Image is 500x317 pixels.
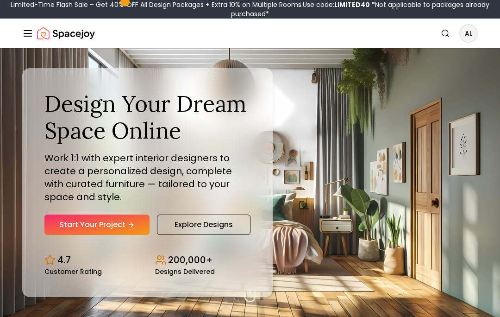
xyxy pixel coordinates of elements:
[57,254,71,266] p: 4.7
[44,90,250,144] h1: Design Your Dream Space Online
[44,215,150,235] a: Start Your Project
[37,24,95,43] img: Spacejoy Logo
[37,24,95,43] a: Spacejoy
[22,19,478,48] nav: Global
[460,25,477,42] span: AL
[168,254,212,266] p: 200,000+
[44,246,250,275] div: Design stats
[44,268,102,275] small: Customer Rating
[155,268,215,275] small: Designs Delivered
[44,152,250,203] p: Work 1:1 with expert interior designers to create a personalized design, complete with curated fu...
[459,24,478,43] button: AL
[157,215,250,235] a: Explore Designs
